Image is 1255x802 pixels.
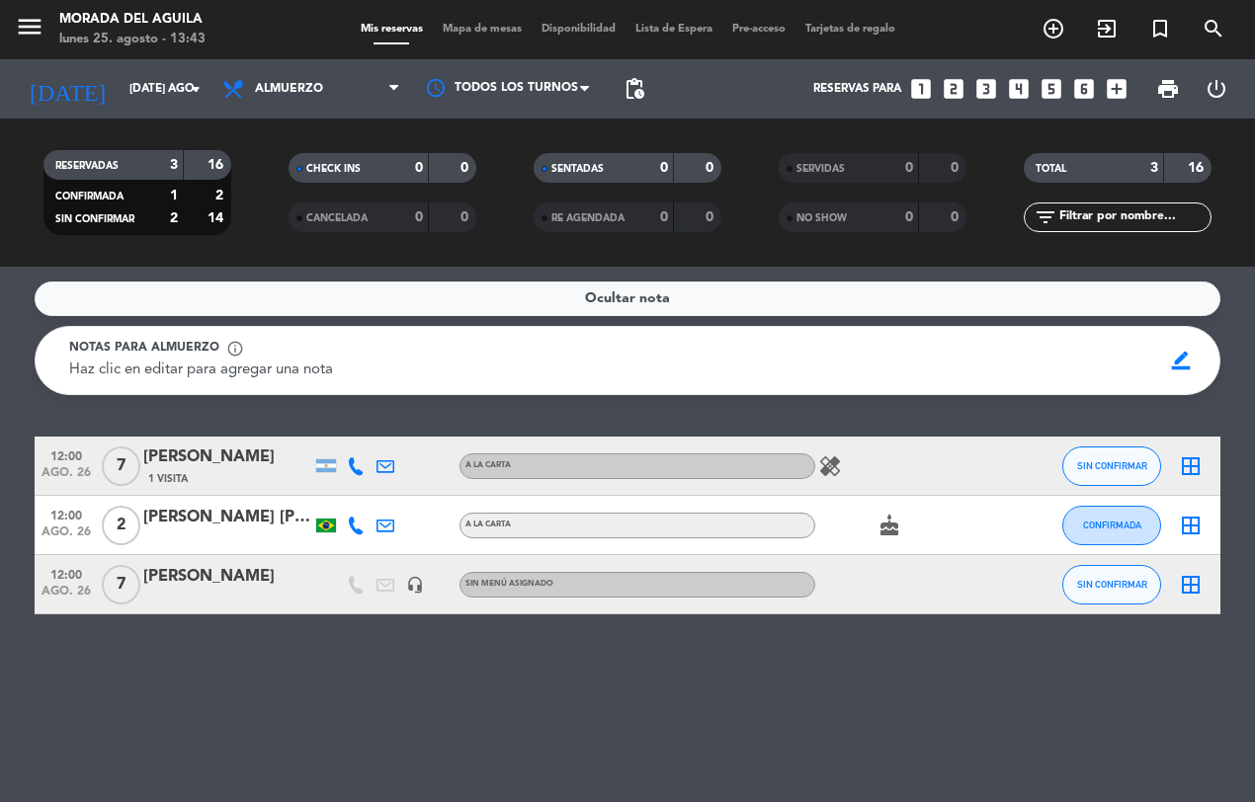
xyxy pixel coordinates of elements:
i: looks_3 [973,76,999,102]
span: print [1156,77,1180,101]
i: power_settings_new [1205,77,1228,101]
strong: 0 [415,210,423,224]
strong: 0 [660,210,668,224]
strong: 3 [1150,161,1158,175]
span: 12:00 [42,562,91,585]
span: NO SHOW [796,213,847,223]
span: SIN CONFIRMAR [1077,460,1147,471]
span: SENTADAS [551,164,604,174]
strong: 0 [706,161,717,175]
span: Reservas para [813,82,901,96]
i: add_circle_outline [1042,17,1065,40]
span: 1 Visita [148,471,188,487]
i: healing [818,454,842,478]
div: [PERSON_NAME] [143,444,311,470]
span: ago. 26 [42,585,91,607]
strong: 16 [1188,161,1208,175]
i: looks_one [908,76,934,102]
i: [DATE] [15,67,120,111]
strong: 3 [170,158,178,172]
span: ago. 26 [42,466,91,489]
span: A LA CARTA [465,521,511,528]
i: exit_to_app [1095,17,1119,40]
span: Tarjetas de regalo [795,24,905,35]
i: menu [15,12,44,41]
span: Sin menú asignado [465,580,553,588]
span: info_outline [226,340,244,358]
div: [PERSON_NAME] [143,564,311,590]
strong: 14 [208,211,227,225]
i: looks_6 [1071,76,1097,102]
i: border_all [1179,454,1203,478]
strong: 1 [170,189,178,202]
span: 12:00 [42,443,91,466]
strong: 0 [951,161,962,175]
i: border_all [1179,514,1203,537]
span: 2 [102,506,140,545]
i: arrow_drop_down [184,77,208,101]
strong: 0 [951,210,962,224]
i: filter_list [1034,205,1057,229]
button: CONFIRMADA [1062,506,1161,545]
strong: 0 [905,161,913,175]
strong: 2 [170,211,178,225]
span: Lista de Espera [626,24,722,35]
button: menu [15,12,44,48]
span: Pre-acceso [722,24,795,35]
strong: 0 [660,161,668,175]
button: SIN CONFIRMAR [1062,446,1161,486]
div: Morada del Aguila [59,10,206,30]
i: turned_in_not [1148,17,1172,40]
span: border_color [1162,342,1201,379]
i: border_all [1179,573,1203,597]
span: ago. 26 [42,525,91,548]
span: 7 [102,446,140,486]
span: 12:00 [42,503,91,525]
span: RE AGENDADA [551,213,625,223]
strong: 0 [415,161,423,175]
span: SERVIDAS [796,164,845,174]
span: Mis reservas [351,24,433,35]
span: Almuerzo [255,82,323,96]
i: looks_4 [1006,76,1032,102]
span: 7 [102,565,140,604]
i: cake [878,514,901,537]
span: Ocultar nota [585,287,670,310]
span: RESERVADAS [55,161,119,171]
strong: 2 [215,189,227,202]
button: SIN CONFIRMAR [1062,565,1161,604]
strong: 0 [460,161,472,175]
strong: 0 [706,210,717,224]
div: lunes 25. agosto - 13:43 [59,30,206,49]
span: CANCELADA [306,213,368,223]
span: CONFIRMADA [55,192,124,201]
span: SIN CONFIRMAR [1077,579,1147,590]
i: headset_mic [406,576,424,594]
span: Mapa de mesas [433,24,532,35]
span: pending_actions [623,77,646,101]
span: CONFIRMADA [1083,520,1141,530]
span: Disponibilidad [532,24,626,35]
div: LOG OUT [1192,59,1240,119]
span: Notas para almuerzo [69,339,219,359]
span: TOTAL [1036,164,1066,174]
span: SIN CONFIRMAR [55,214,134,224]
input: Filtrar por nombre... [1057,206,1211,228]
i: add_box [1104,76,1129,102]
span: Haz clic en editar para agregar una nota [69,362,333,377]
span: A LA CARTA [465,461,511,469]
strong: 16 [208,158,227,172]
i: looks_two [941,76,966,102]
strong: 0 [460,210,472,224]
i: looks_5 [1039,76,1064,102]
strong: 0 [905,210,913,224]
i: search [1202,17,1225,40]
div: [PERSON_NAME] [PERSON_NAME] Steinck Thomasi [143,505,311,530]
span: CHECK INS [306,164,361,174]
